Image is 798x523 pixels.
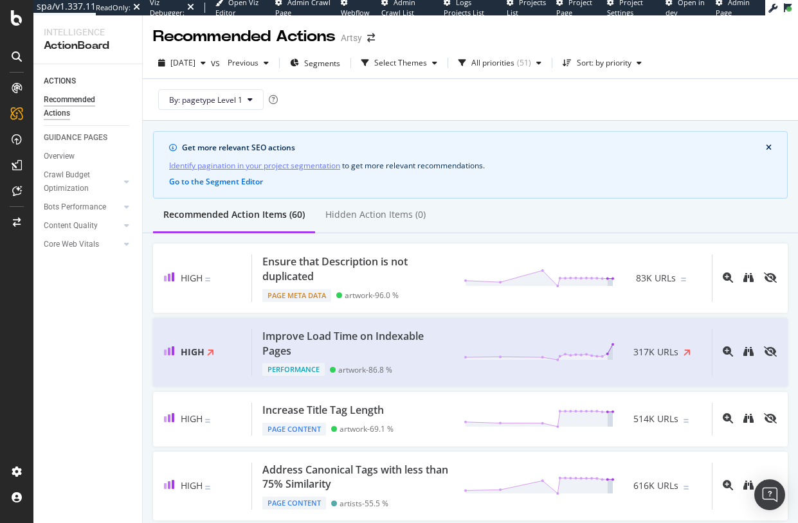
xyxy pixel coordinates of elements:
[304,58,340,69] span: Segments
[471,59,514,67] div: All priorities
[262,289,331,302] div: Page Meta Data
[325,208,426,221] div: Hidden Action Items (0)
[163,208,305,221] div: Recommended Action Items (60)
[453,53,547,73] button: All priorities(51)
[681,278,686,281] img: Equal
[754,479,785,510] div: Open Intercom Messenger
[262,403,384,418] div: Increase Title Tag Length
[44,131,107,145] div: GUIDANCE PAGES
[262,254,448,284] div: Ensure that Description is not duplicated
[262,363,325,376] div: Performance
[169,94,242,105] span: By: pagetype Level 1
[367,33,375,42] div: arrow-right-arrow-left
[181,272,203,284] span: High
[633,412,678,425] span: 514K URLs
[44,93,133,120] a: Recommended Actions
[153,53,211,73] button: [DATE]
[44,131,133,145] a: GUIDANCE PAGES
[158,89,264,110] button: By: pagetype Level 1
[723,413,733,423] div: magnifying-glass-plus
[153,131,788,199] div: info banner
[96,3,131,13] div: ReadOnly:
[764,272,777,283] div: eye-slash
[181,412,203,425] span: High
[743,272,754,283] div: binoculars
[577,59,631,67] div: Sort: by priority
[743,480,754,490] div: binoculars
[205,278,210,281] img: Equal
[764,413,777,423] div: eye-slash
[340,499,388,508] div: artists - 55.5 %
[153,26,336,48] div: Recommended Actions
[285,53,345,73] button: Segments
[222,57,258,68] span: Previous
[181,346,204,358] span: High
[743,272,754,284] a: binoculars
[764,346,777,357] div: eye-slash
[684,486,689,490] img: Equal
[345,290,399,300] div: artwork - 96.0 %
[723,272,733,283] div: magnifying-glass-plus
[44,75,76,88] div: ACTIONS
[170,57,195,68] span: 2025 Aug. 21st
[633,346,678,359] span: 317K URLs
[44,168,120,195] a: Crawl Budget Optimization
[44,200,120,214] a: Bots Performance
[205,486,210,490] img: Equal
[558,53,647,73] button: Sort: by priority
[44,26,132,39] div: Intelligence
[44,93,121,120] div: Recommended Actions
[44,150,75,163] div: Overview
[341,31,362,44] div: Artsy
[356,53,442,73] button: Select Themes
[636,272,676,285] span: 83K URLs
[44,219,120,233] a: Content Quality
[340,424,394,434] div: artwork - 69.1 %
[44,200,106,214] div: Bots Performance
[211,57,222,69] span: vs
[182,142,766,154] div: Get more relevant SEO actions
[169,177,263,186] button: Go to the Segment Editor
[517,59,531,67] div: ( 51 )
[44,39,132,53] div: ActionBoard
[44,238,99,251] div: Core Web Vitals
[743,346,754,358] a: binoculars
[723,346,733,357] div: magnifying-glass-plus
[44,219,98,233] div: Content Quality
[169,159,772,172] div: to get more relevant recommendations .
[743,413,754,423] div: binoculars
[181,479,203,492] span: High
[205,419,210,423] img: Equal
[44,150,133,163] a: Overview
[44,168,111,195] div: Crawl Budget Optimization
[44,75,133,88] a: ACTIONS
[262,423,326,436] div: Page Content
[743,412,754,425] a: binoculars
[723,480,733,490] div: magnifying-glass-plus
[684,419,689,423] img: Equal
[338,365,392,375] div: artwork - 86.8 %
[743,479,754,492] a: binoculars
[341,8,370,17] span: Webflow
[262,329,448,359] div: Improve Load Time on Indexable Pages
[763,141,775,155] button: close banner
[44,238,120,251] a: Core Web Vitals
[262,463,448,492] div: Address Canonical Tags with less than 75% Similarity
[222,53,274,73] button: Previous
[169,159,340,172] a: Identify pagination in your project segmentation
[262,497,326,510] div: Page Content
[633,479,678,492] span: 616K URLs
[374,59,427,67] div: Select Themes
[743,346,754,357] div: binoculars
